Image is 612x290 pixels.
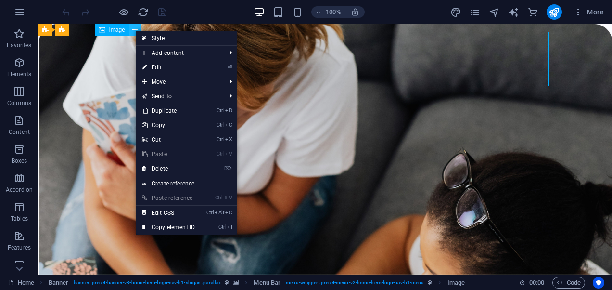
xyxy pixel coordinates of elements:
[136,176,237,191] a: Create reference
[548,7,560,18] i: Publish
[109,27,125,33] span: Image
[118,6,129,18] button: Click here to leave preview mode and continue editing
[508,6,520,18] button: text_generator
[428,280,432,285] i: This element is a customizable preset
[284,277,424,289] span: . menu-wrapper .preset-menu-v2-home-hero-logo-nav-h1-menu
[508,7,519,18] i: AI Writer
[215,195,223,201] i: Ctrl
[225,136,232,143] i: X
[557,277,581,289] span: Code
[11,215,28,223] p: Tables
[12,157,27,165] p: Boxes
[536,279,537,286] span: :
[489,6,500,18] button: navigator
[136,75,222,89] span: Move
[136,60,201,75] a: ⏎Edit
[225,151,232,157] i: V
[206,210,214,216] i: Ctrl
[137,6,149,18] button: reload
[8,244,31,251] p: Features
[229,195,232,201] i: V
[351,8,359,16] i: On resize automatically adjust zoom level to fit chosen device.
[227,224,232,230] i: I
[136,191,201,205] a: Ctrl⇧VPaste reference
[547,4,562,20] button: publish
[450,6,462,18] button: design
[570,4,608,20] button: More
[225,122,232,128] i: C
[527,6,539,18] button: commerce
[254,277,280,289] span: Click to select. Double-click to edit
[49,277,69,289] span: Click to select. Double-click to edit
[7,70,32,78] p: Elements
[224,165,232,171] i: ⌦
[72,277,221,289] span: . banner .preset-banner-v3-home-hero-logo-nav-h1-slogan .parallax
[470,7,481,18] i: Pages (Ctrl+Alt+S)
[326,6,341,18] h6: 100%
[574,7,604,17] span: More
[7,99,31,107] p: Columns
[136,31,237,45] a: Style
[6,186,33,194] p: Accordion
[519,277,545,289] h6: Session time
[311,6,345,18] button: 100%
[136,161,201,176] a: ⌦Delete
[529,277,544,289] span: 00 00
[136,104,201,118] a: CtrlDDuplicate
[218,224,226,230] i: Ctrl
[224,195,228,201] i: ⇧
[217,151,224,157] i: Ctrl
[138,7,149,18] i: Reload page
[9,128,30,136] p: Content
[7,41,31,49] p: Favorites
[136,220,201,235] a: CtrlICopy element ID
[552,277,585,289] button: Code
[136,147,201,161] a: CtrlVPaste
[225,210,232,216] i: C
[8,277,34,289] a: Click to cancel selection. Double-click to open Pages
[527,7,538,18] i: Commerce
[233,280,239,285] i: This element contains a background
[228,64,232,70] i: ⏎
[225,280,229,285] i: This element is a customizable preset
[217,107,224,114] i: Ctrl
[49,277,465,289] nav: breadcrumb
[136,118,201,132] a: CtrlCCopy
[225,107,232,114] i: D
[215,210,224,216] i: Alt
[447,277,465,289] span: Click to select. Double-click to edit
[593,277,604,289] button: Usercentrics
[217,136,224,143] i: Ctrl
[470,6,481,18] button: pages
[136,46,222,60] span: Add content
[136,89,222,104] a: Send to
[450,7,461,18] i: Design (Ctrl+Alt+Y)
[217,122,224,128] i: Ctrl
[136,206,201,220] a: CtrlAltCEdit CSS
[489,7,500,18] i: Navigator
[136,132,201,147] a: CtrlXCut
